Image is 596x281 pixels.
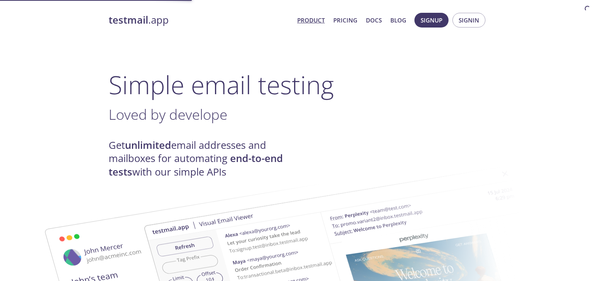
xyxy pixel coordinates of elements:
strong: unlimited [125,138,171,152]
span: Signup [421,15,442,25]
strong: end-to-end tests [109,152,283,178]
span: Signin [459,15,479,25]
button: Signup [414,13,449,28]
a: testmail.app [109,14,291,27]
span: Loved by develope [109,105,227,124]
button: Signin [452,13,485,28]
a: Docs [366,15,382,25]
a: Blog [390,15,406,25]
h1: Simple email testing [109,70,487,100]
a: Product [297,15,325,25]
strong: testmail [109,13,148,27]
h4: Get email addresses and mailboxes for automating with our simple APIs [109,139,298,179]
a: Pricing [333,15,357,25]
